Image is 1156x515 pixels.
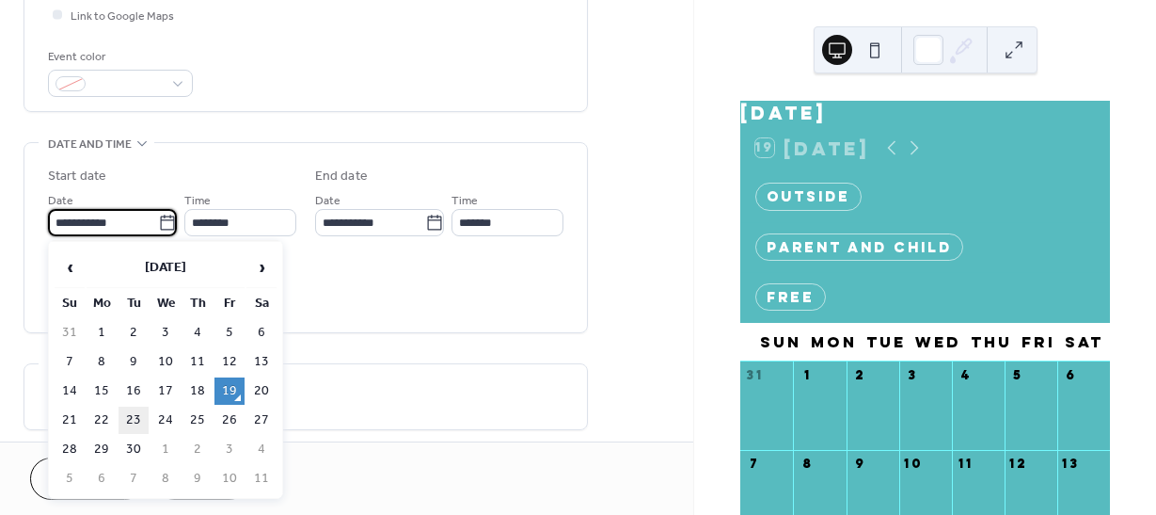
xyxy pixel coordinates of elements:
div: Mon [806,323,862,362]
td: 20 [246,378,277,405]
td: 14 [55,378,85,405]
div: 11 [958,457,974,473]
td: 30 [119,436,149,463]
td: 1 [87,319,117,346]
div: Sat [1060,323,1108,362]
td: 4 [246,436,277,463]
div: 10 [905,457,921,473]
td: 24 [150,407,181,434]
td: 12 [214,348,245,376]
td: 5 [55,465,85,492]
td: 8 [87,348,117,376]
td: 31 [55,319,85,346]
div: 1 [800,368,816,384]
td: 11 [182,348,213,376]
td: 7 [55,348,85,376]
td: 3 [150,319,181,346]
td: 8 [150,465,181,492]
div: 13 [1063,457,1079,473]
td: 17 [150,378,181,405]
div: 8 [800,457,816,473]
th: Su [55,290,85,317]
td: 9 [182,465,213,492]
td: 19 [214,378,245,405]
td: 2 [119,319,149,346]
td: 13 [246,348,277,376]
span: Date [48,191,73,211]
span: Time [184,191,211,211]
td: 16 [119,378,149,405]
td: 10 [214,465,245,492]
td: 6 [87,465,117,492]
td: 28 [55,436,85,463]
td: 15 [87,378,117,405]
div: End date [315,167,368,186]
td: 7 [119,465,149,492]
td: 21 [55,407,85,434]
td: 25 [182,407,213,434]
div: 31 [747,368,763,384]
span: Link to Google Maps [71,7,174,26]
span: › [247,249,276,286]
div: [DATE] [740,101,1110,125]
td: 27 [246,407,277,434]
th: Mo [87,290,117,317]
th: Sa [246,290,277,317]
div: Parent and Child [755,233,963,261]
th: [DATE] [87,248,245,288]
span: Date and time [48,135,132,154]
td: 23 [119,407,149,434]
div: 12 [1010,457,1026,473]
div: 4 [958,368,974,384]
div: Sun [755,323,806,362]
div: 2 [852,368,868,384]
td: 5 [214,319,245,346]
td: 4 [182,319,213,346]
div: 9 [852,457,868,473]
td: 10 [150,348,181,376]
div: Fri [1017,323,1060,362]
th: Tu [119,290,149,317]
span: Time [451,191,478,211]
th: Fr [214,290,245,317]
th: Th [182,290,213,317]
td: 2 [182,436,213,463]
div: Tue [862,323,911,362]
div: 6 [1063,368,1079,384]
div: 7 [747,457,763,473]
td: 26 [214,407,245,434]
div: FREE [755,283,826,311]
div: Event color [48,47,189,67]
span: Date [315,191,340,211]
div: Wed [911,323,966,362]
div: 5 [1010,368,1026,384]
td: 9 [119,348,149,376]
td: 29 [87,436,117,463]
td: 18 [182,378,213,405]
span: ‹ [55,249,84,286]
td: 3 [214,436,245,463]
td: 6 [246,319,277,346]
td: 22 [87,407,117,434]
div: Outside [755,183,862,210]
th: We [150,290,181,317]
td: 11 [246,465,277,492]
button: Cancel [30,458,146,500]
div: Thu [966,323,1017,362]
div: 3 [905,368,921,384]
td: 1 [150,436,181,463]
div: Start date [48,167,106,186]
